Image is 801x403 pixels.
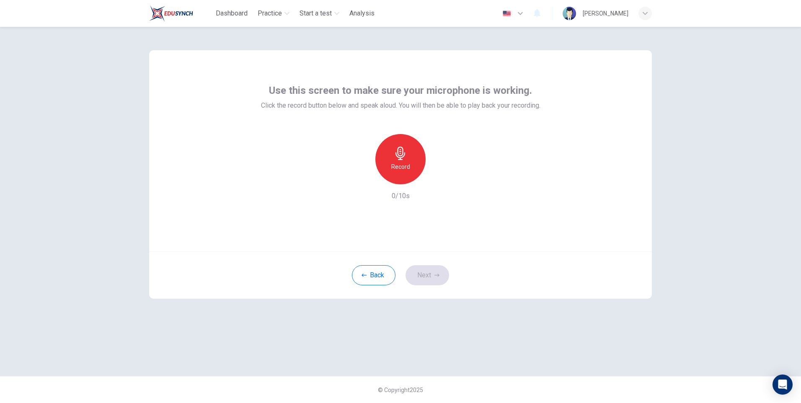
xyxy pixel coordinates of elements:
a: Train Test logo [149,5,212,22]
span: Start a test [300,8,332,18]
span: Analysis [349,8,375,18]
button: Start a test [296,6,343,21]
span: © Copyright 2025 [378,387,423,393]
div: Open Intercom Messenger [773,375,793,395]
img: en [501,10,512,17]
button: Practice [254,6,293,21]
span: Practice [258,8,282,18]
button: Record [375,134,426,184]
span: Click the record button below and speak aloud. You will then be able to play back your recording. [261,101,540,111]
span: Use this screen to make sure your microphone is working. [269,84,532,97]
button: Dashboard [212,6,251,21]
img: Profile picture [563,7,576,20]
span: Dashboard [216,8,248,18]
h6: 0/10s [392,191,410,201]
div: [PERSON_NAME] [583,8,628,18]
button: Back [352,265,395,285]
img: Train Test logo [149,5,193,22]
button: Analysis [346,6,378,21]
h6: Record [391,162,410,172]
